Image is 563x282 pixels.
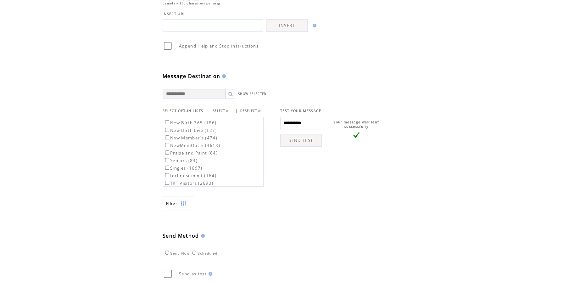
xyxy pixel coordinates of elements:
input: Seniors (83) [165,158,169,162]
a: SELECT ALL [213,109,232,113]
input: TKT Visitors (2693) [165,181,169,185]
span: Append Help and Stop instructions [179,43,259,49]
input: Praise and Paint (84) [165,150,169,155]
input: Send Now [165,251,169,255]
input: Singles (1697) [165,166,169,170]
label: NewMemOptin (4618) [164,143,220,148]
label: technosummit (164) [164,173,216,178]
span: Canada = 136 Characters per msg [163,1,220,5]
input: NewMemOptin (4618) [165,143,169,147]
a: SHOW SELECTED [238,92,266,96]
span: Send Method [163,232,199,239]
label: TKT Visitors (2693) [164,180,213,186]
span: Message Destination [163,73,220,80]
input: New Birth 365 (186) [165,120,169,124]
a: SEND TEST [280,134,322,147]
input: New Birth Live (127) [165,128,169,132]
img: help.gif [220,74,226,78]
label: Singles (1697) [164,165,203,171]
span: | [235,108,237,114]
label: Praise and Paint (84) [164,150,218,156]
label: New Member`s (474) [164,135,217,141]
span: Your message was sent successfully [333,120,379,129]
label: Scheduled [191,251,217,255]
img: help.gif [207,272,212,276]
input: New Member`s (474) [165,135,169,139]
span: INSERT URL [163,12,186,16]
span: Show filters [166,201,177,206]
label: New Birth 365 (186) [164,120,216,126]
input: technosummit (164) [165,173,169,177]
label: Seniors (83) [164,158,198,163]
span: Send as test [179,271,207,277]
span: TEST YOUR MESSAGE [280,109,321,113]
img: vLarge.png [353,132,360,138]
input: Scheduled [192,251,196,255]
span: SELECT OPT-IN LISTS [163,109,203,113]
img: help.gif [311,24,316,27]
img: help.gif [199,234,205,238]
label: Send Now [164,251,189,255]
label: New Birth Live (127) [164,127,217,133]
a: DESELECT ALL [240,109,265,113]
a: Filter [163,196,194,210]
a: INSERT [266,19,308,32]
img: filters.png [181,196,186,211]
